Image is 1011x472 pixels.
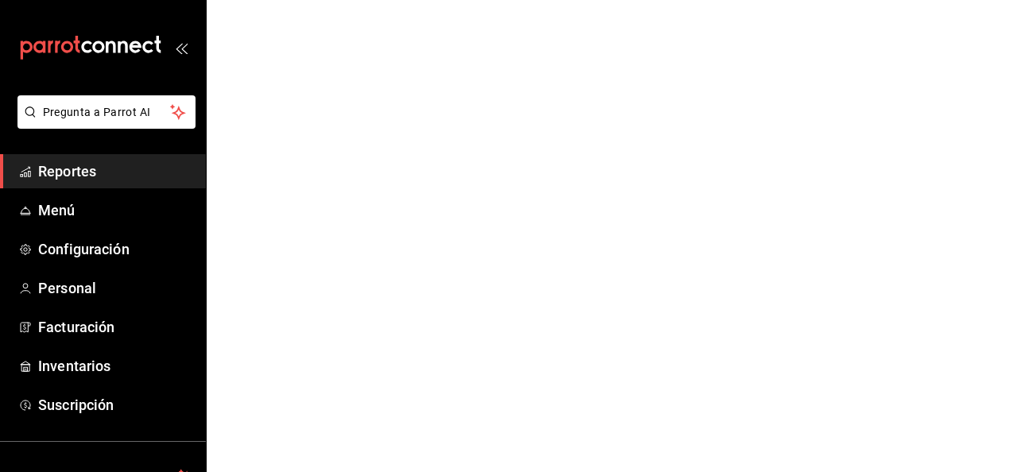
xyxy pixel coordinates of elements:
[38,319,114,335] font: Facturación
[38,280,96,296] font: Personal
[38,202,76,219] font: Menú
[175,41,188,54] button: open_drawer_menu
[38,358,110,374] font: Inventarios
[38,397,114,413] font: Suscripción
[11,115,196,132] a: Pregunta a Parrot AI
[17,95,196,129] button: Pregunta a Parrot AI
[38,241,130,257] font: Configuración
[38,163,96,180] font: Reportes
[43,104,171,121] span: Pregunta a Parrot AI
